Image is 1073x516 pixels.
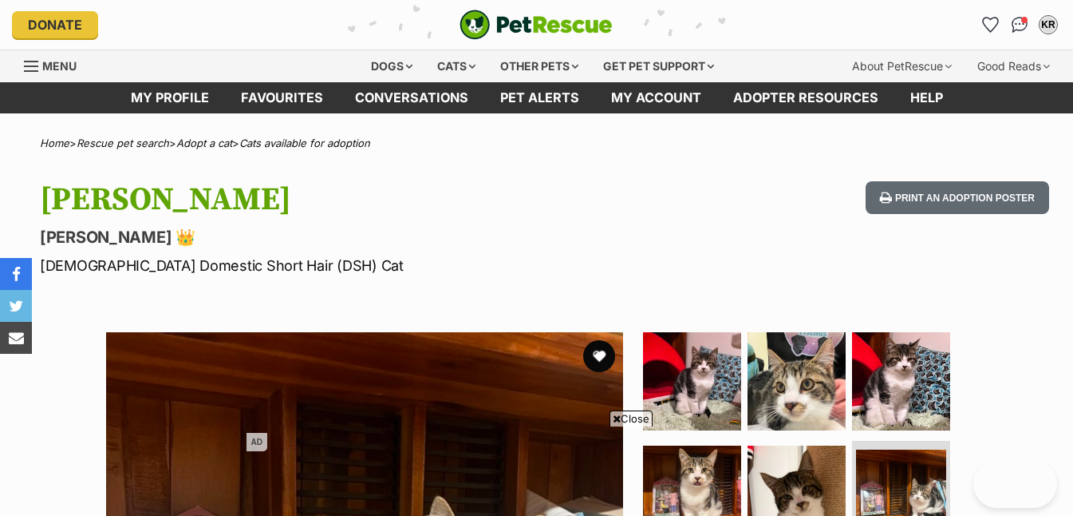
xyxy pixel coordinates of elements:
[643,332,741,431] img: Photo of Kingsley
[339,82,484,113] a: conversations
[489,50,590,82] div: Other pets
[595,82,717,113] a: My account
[115,82,225,113] a: My profile
[40,226,655,248] p: [PERSON_NAME] 👑
[1036,12,1061,38] button: My account
[592,50,725,82] div: Get pet support
[426,50,487,82] div: Cats
[460,10,613,40] img: logo-cat-932fe2b9b8326f06289b0f2fb663e598f794de774fb13d1741a6617ecf9a85b4.svg
[966,50,1061,82] div: Good Reads
[42,59,77,73] span: Menu
[748,332,846,431] img: Photo of Kingsley
[841,50,963,82] div: About PetRescue
[1040,17,1056,33] div: KR
[24,50,88,79] a: Menu
[609,411,653,427] span: Close
[360,50,424,82] div: Dogs
[1007,12,1032,38] a: Conversations
[536,507,537,508] iframe: Advertisement
[852,332,950,431] img: Photo of Kingsley
[460,10,613,40] a: PetRescue
[225,82,339,113] a: Favourites
[12,11,98,38] a: Donate
[239,137,370,149] a: Cats available for adoption
[1012,17,1028,33] img: chat-41dd97257d64d25036548639549fe6c8038ab92f7586957e7f3b1b290dea8141.svg
[583,340,615,372] button: favourite
[40,181,655,218] h1: [PERSON_NAME]
[978,12,1061,38] ul: Account quick links
[484,82,595,113] a: Pet alerts
[77,137,169,149] a: Rescue pet search
[894,82,959,113] a: Help
[40,255,655,276] p: [DEMOGRAPHIC_DATA] Domestic Short Hair (DSH) Cat
[973,460,1057,508] iframe: Help Scout Beacon - Open
[247,433,267,451] span: AD
[866,181,1049,214] button: Print an adoption poster
[978,12,1004,38] a: Favourites
[176,137,232,149] a: Adopt a cat
[40,137,69,149] a: Home
[717,82,894,113] a: Adopter resources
